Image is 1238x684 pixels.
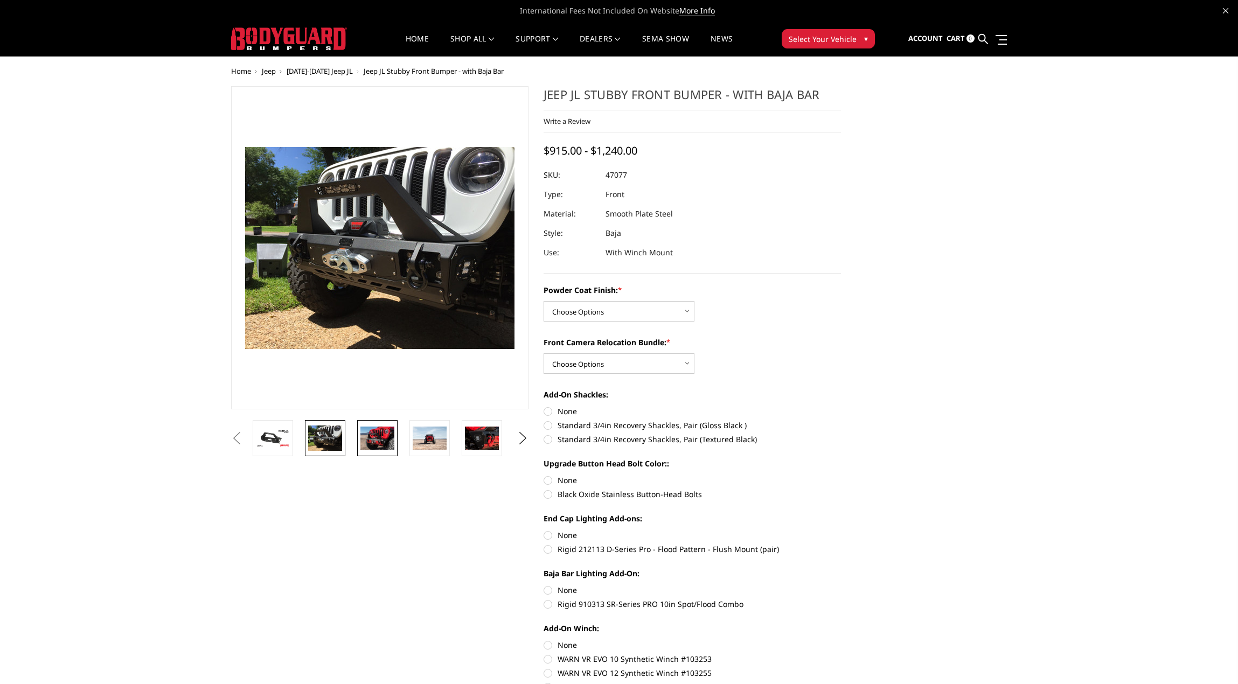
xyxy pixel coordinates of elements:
button: Next [515,430,531,446]
label: Add-On Winch: [544,623,841,634]
a: SEMA Show [642,35,689,56]
a: [DATE]-[DATE] Jeep JL [287,66,353,76]
label: Standard 3/4in Recovery Shackles, Pair (Textured Black) [544,434,841,445]
span: Select Your Vehicle [789,33,857,45]
dd: Front [606,185,624,204]
span: Cart [947,33,965,43]
span: Jeep JL Stubby Front Bumper - with Baja Bar [364,66,504,76]
label: WARN VR EVO 12 Synthetic Winch #103255 [544,667,841,679]
label: Upgrade Button Head Bolt Color:: [544,458,841,469]
label: Standard 3/4in Recovery Shackles, Pair (Gloss Black ) [544,420,841,431]
img: Jeep JL Stubby Front Bumper - with Baja Bar [413,427,447,449]
label: End Cap Lighting Add-ons: [544,513,841,524]
dd: Baja [606,224,621,243]
a: Home [231,66,251,76]
label: Black Oxide Stainless Button-Head Bolts [544,488,841,500]
label: Front Camera Relocation Bundle: [544,337,841,348]
label: Rigid 910313 SR-Series PRO 10in Spot/Flood Combo [544,598,841,610]
label: Powder Coat Finish: [544,284,841,296]
img: Jeep JL Stubby Front Bumper - with Baja Bar [465,427,499,449]
label: None [544,474,841,486]
span: ▾ [864,33,868,44]
label: None [544,529,841,541]
a: Support [516,35,558,56]
a: Jeep [262,66,276,76]
span: 0 [966,34,975,43]
a: More Info [679,5,715,16]
label: None [544,406,841,417]
label: Baja Bar Lighting Add-On: [544,568,841,579]
img: Jeep JL Stubby Front Bumper - with Baja Bar [360,427,394,449]
a: Jeep JL Stubby Front Bumper - with Baja Bar [231,86,528,409]
a: Home [406,35,429,56]
img: BODYGUARD BUMPERS [231,27,347,50]
span: Account [908,33,943,43]
a: Cart 0 [947,24,975,53]
label: None [544,639,841,651]
label: None [544,584,841,596]
button: Select Your Vehicle [782,29,875,48]
label: WARN VR EVO 10 Synthetic Winch #103253 [544,653,841,665]
a: Dealers [580,35,621,56]
img: Jeep JL Stubby Front Bumper - with Baja Bar [308,425,342,451]
label: Add-On Shackles: [544,389,841,400]
dt: Use: [544,243,597,262]
a: Write a Review [544,116,590,126]
dt: Type: [544,185,597,204]
a: News [711,35,733,56]
dd: With Winch Mount [606,243,673,262]
button: Previous [228,430,245,446]
dt: SKU: [544,165,597,185]
dd: 47077 [606,165,627,185]
a: shop all [450,35,494,56]
iframe: Chat Widget [1184,632,1238,684]
dt: Material: [544,204,597,224]
dt: Style: [544,224,597,243]
img: Jeep JL Stubby Front Bumper - with Baja Bar [256,429,290,448]
span: $915.00 - $1,240.00 [544,143,637,158]
h1: Jeep JL Stubby Front Bumper - with Baja Bar [544,86,841,110]
dd: Smooth Plate Steel [606,204,673,224]
label: Rigid 212113 D-Series Pro - Flood Pattern - Flush Mount (pair) [544,543,841,555]
a: Account [908,24,943,53]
